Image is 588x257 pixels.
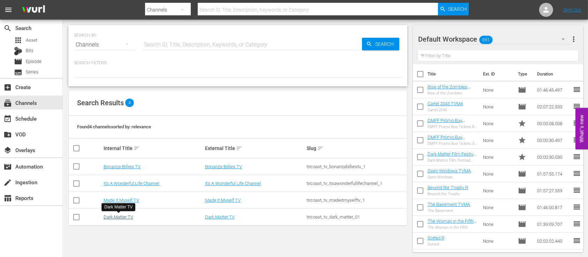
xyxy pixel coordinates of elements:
span: Promo [518,153,526,161]
a: Sign Out [563,7,581,13]
a: Dark Matter TV [205,214,235,220]
a: The Basement TVMA [428,202,470,207]
td: 01:46:45.497 [534,81,573,98]
span: sort [317,145,324,151]
span: Episode [14,57,22,66]
span: Bits [26,47,33,54]
div: tricoast_tv_bonanzabilliestv_1 [307,164,406,169]
div: Channels [74,35,135,55]
div: Open Windows [428,175,471,179]
span: VOD [3,130,12,139]
a: The Woman in the Fifth R [428,219,476,229]
span: Search Results [77,99,124,107]
span: reorder [573,186,581,194]
span: Create [3,83,12,92]
span: reorder [573,102,581,110]
th: Type [514,64,533,84]
a: Made It Myself TV [104,198,139,203]
span: reorder [573,203,581,211]
div: tricoast_tv_itsawonderfullifechannel_1 [307,181,406,186]
span: Episode [518,86,526,94]
a: Cartel 2045 TVMA [428,101,463,106]
td: None [480,199,515,216]
td: 02:02:02.440 [534,233,573,249]
span: Promo [518,119,526,128]
span: Automation [3,163,12,171]
span: Search [3,24,12,33]
td: None [480,132,515,149]
button: Search [438,3,469,15]
div: Sorted [428,242,444,247]
div: Slug [307,144,406,152]
th: Duration [533,64,575,84]
a: DMFF Promo Buy Tickets 30 sec [428,135,465,145]
span: Found 4 channels sorted by: relevance [77,124,151,129]
a: Bonanza-Billies TV [104,164,141,169]
span: Episode [518,186,526,195]
span: Search [372,38,399,50]
span: sort [236,145,242,151]
span: Overlays [3,146,12,155]
a: Beyond the Trophy R [428,185,468,190]
span: reorder [573,220,581,228]
button: Open Feedback Widget [575,108,588,149]
span: reorder [573,152,581,161]
span: Episode [518,102,526,111]
button: more_vert [570,31,578,48]
div: The Woman in the Fifth [428,225,477,230]
td: 01:46:00.817 [534,199,573,216]
div: Dark Matter Film Festival Promo Submit Your Film 30 sec [428,158,477,163]
td: 00:00:30.030 [534,149,573,165]
span: Schedule [3,115,12,123]
span: Reports [3,194,12,202]
span: Episode [518,203,526,212]
span: reorder [573,136,581,144]
a: Open Windows TVMA [428,168,471,173]
span: reorder [573,236,581,245]
a: Dark Matter TV [104,214,133,220]
span: menu [4,6,13,14]
div: Default Workspace [418,29,572,49]
span: reorder [573,119,581,127]
td: None [480,149,515,165]
div: DMFF Promo Buy Tickets 30 sec [428,141,477,146]
a: Bonanza-Billies TV [205,164,242,169]
td: 00:00:08.008 [534,115,573,132]
div: tricoast_tv_madeitmyselftv_1 [307,198,406,203]
a: Dark Matter Film Festival Promo Submit Your Film 30 sec [428,151,477,167]
td: None [480,216,515,233]
td: None [480,165,515,182]
a: Rise of the Zombies TVMA [428,84,470,95]
td: 02:07:22.333 [534,98,573,115]
td: None [480,98,515,115]
span: Episode [518,237,526,245]
span: Ingestion [3,178,12,187]
td: 01:57:55.174 [534,165,573,182]
div: Internal Title [104,144,203,152]
a: It's A Wonderful Life Channel [104,181,159,186]
td: None [480,233,515,249]
td: 01:57:27.559 [534,182,573,199]
div: External Title [205,144,304,152]
td: None [480,182,515,199]
div: tricoast_tv_dark_matter_01 [307,214,406,220]
div: The Basement [428,208,470,213]
div: Rise of the Zombies [428,91,477,95]
span: 691 [479,33,492,47]
span: Asset [26,37,37,44]
button: Search [362,38,399,50]
td: 01:39:09.707 [534,216,573,233]
a: DMFF Promo Buy Tickets 8 sec [428,118,465,128]
div: DMFF Promo Buy Tickets 8 sec [428,124,477,129]
span: Series [14,68,22,77]
a: It's A Wonderful Life Channel [205,181,261,186]
th: Ext. ID [479,64,514,84]
div: Cartel 2045 [428,108,463,112]
div: Beyond the Trophy [428,192,468,196]
span: Episode [518,170,526,178]
td: 00:00:30.497 [534,132,573,149]
span: Promo [518,136,526,144]
a: Made It Myself TV [205,198,241,203]
span: sort [134,145,140,151]
th: Title [428,64,479,84]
